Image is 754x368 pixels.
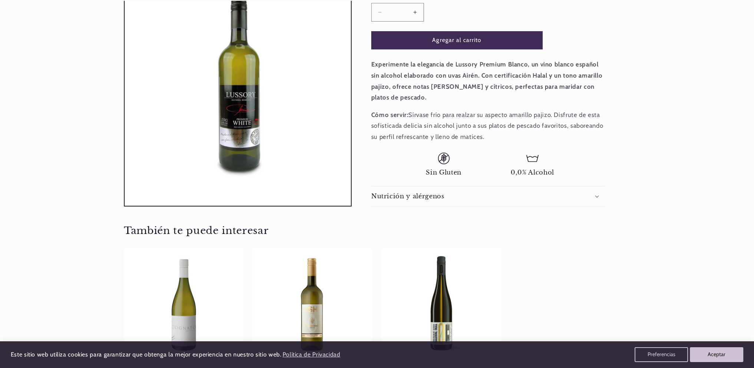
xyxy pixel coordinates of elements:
[371,61,602,101] strong: Experimente la elegancia de Lussory Premium Blanco, un vino blanco español sin alcohol elaborado ...
[635,347,688,362] button: Preferencias
[124,224,630,237] h2: También te puede interesar
[11,351,281,358] span: Este sitio web utiliza cookies para garantizar que obtenga la mejor experiencia en nuestro sitio ...
[426,169,461,176] span: Sin Gluten
[690,347,743,362] button: Aceptar
[281,348,341,361] a: Política de Privacidad (opens in a new tab)
[371,192,444,200] h2: Nutrición y alérgenos
[371,186,605,206] summary: Nutrición y alérgenos
[371,110,605,143] p: Sírvase frío para realzar su aspecto amarillo pajizo. Disfrute de esta sofisticada delicia sin al...
[371,111,409,118] strong: Cómo servir:
[511,169,554,176] span: 0,0% Alcohol
[371,31,543,49] button: Agregar al carrito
